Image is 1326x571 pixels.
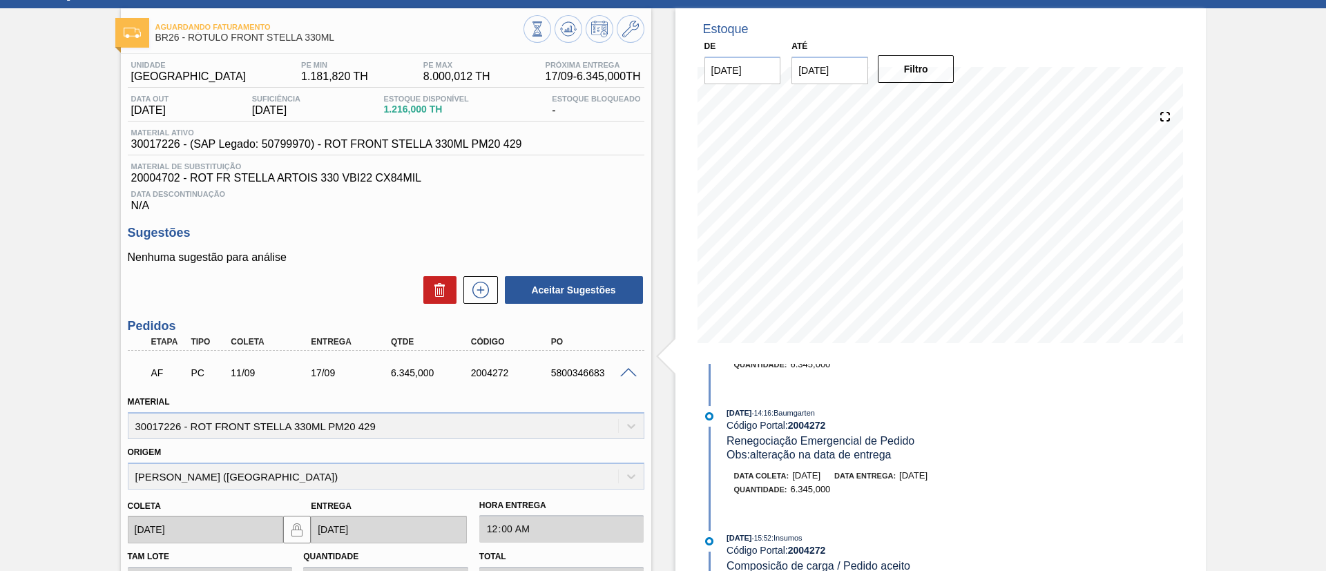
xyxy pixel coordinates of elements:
img: locked [289,521,305,538]
div: Estoque [703,22,749,37]
div: Excluir Sugestões [416,276,457,304]
img: atual [705,537,713,545]
button: Ir ao Master Data / Geral [617,15,644,43]
span: [DATE] [727,534,751,542]
span: 1.181,820 TH [301,70,368,83]
button: Atualizar Gráfico [555,15,582,43]
span: : Baumgarten [771,409,815,417]
span: PE MIN [301,61,368,69]
div: Código Portal: [727,545,1055,556]
span: Data Descontinuação [131,190,641,198]
div: Pedido de Compra [187,367,229,378]
div: 5800346683 [548,367,637,378]
span: Data out [131,95,169,103]
label: Tam lote [128,552,169,561]
span: BR26 - RÓTULO FRONT STELLA 330ML [155,32,523,43]
p: AF [151,367,186,378]
label: Hora Entrega [479,496,644,516]
span: [DATE] [131,104,169,117]
span: Material ativo [131,128,522,137]
strong: 2004272 [788,420,826,431]
label: De [704,41,716,51]
label: Material [128,397,170,407]
h3: Pedidos [128,319,644,333]
span: 1.216,000 TH [384,104,469,115]
input: dd/mm/yyyy [128,516,284,543]
h3: Sugestões [128,226,644,240]
span: Material de Substituição [131,162,641,171]
div: Qtde [387,337,477,347]
div: Código [468,337,557,347]
img: atual [705,412,713,420]
div: Entrega [307,337,397,347]
div: 11/09/2025 [227,367,317,378]
span: 6.345,000 [791,484,831,494]
span: [DATE] [727,409,751,417]
button: Programar Estoque [586,15,613,43]
span: [GEOGRAPHIC_DATA] [131,70,247,83]
div: Coleta [227,337,317,347]
span: [DATE] [792,470,820,481]
div: PO [548,337,637,347]
label: Quantidade [303,552,358,561]
div: 2004272 [468,367,557,378]
span: Suficiência [252,95,300,103]
span: Quantidade : [734,485,787,494]
span: 17/09 - 6.345,000 TH [546,70,641,83]
strong: 2004272 [788,545,826,556]
span: - 14:16 [752,409,771,417]
button: Aceitar Sugestões [505,276,643,304]
button: Visão Geral dos Estoques [523,15,551,43]
span: 8.000,012 TH [423,70,490,83]
span: Unidade [131,61,247,69]
span: 6.345,000 [791,359,831,369]
div: Tipo [187,337,229,347]
span: [DATE] [899,470,928,481]
div: Código Portal: [727,420,1055,431]
span: - 15:52 [752,534,771,542]
label: Coleta [128,501,161,511]
span: Obs: alteração na data de entrega [727,449,891,461]
div: - [548,95,644,117]
label: Origem [128,447,162,457]
p: Nenhuma sugestão para análise [128,251,644,264]
span: : Insumos [771,534,803,542]
span: Renegociação Emergencial de Pedido [727,435,914,447]
label: Até [791,41,807,51]
img: Ícone [124,28,141,38]
span: Próxima Entrega [546,61,641,69]
span: PE MAX [423,61,490,69]
label: Entrega [311,501,352,511]
span: Estoque Bloqueado [552,95,640,103]
div: 6.345,000 [387,367,477,378]
div: N/A [128,184,644,212]
span: 30017226 - (SAP Legado: 50799970) - ROT FRONT STELLA 330ML PM20 429 [131,138,522,151]
button: locked [283,516,311,543]
input: dd/mm/yyyy [704,57,781,84]
span: Estoque Disponível [384,95,469,103]
div: Aguardando Faturamento [148,358,189,388]
div: Aceitar Sugestões [498,275,644,305]
input: dd/mm/yyyy [791,57,868,84]
label: Total [479,552,506,561]
span: Aguardando Faturamento [155,23,523,31]
button: Filtro [878,55,954,83]
span: Data coleta: [734,472,789,480]
div: Nova sugestão [457,276,498,304]
span: 20004702 - ROT FR STELLA ARTOIS 330 VBI22 CX84MIL [131,172,641,184]
span: Data entrega: [834,472,896,480]
div: 17/09/2025 [307,367,397,378]
span: [DATE] [252,104,300,117]
input: dd/mm/yyyy [311,516,467,543]
div: Etapa [148,337,189,347]
span: Quantidade : [734,360,787,369]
